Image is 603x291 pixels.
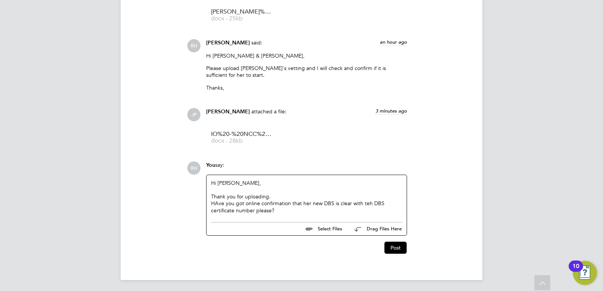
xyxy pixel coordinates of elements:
[206,161,407,175] div: say:
[206,65,407,78] p: Please upload [PERSON_NAME]'s vetting and I will check and confirm if it is sufficient for her to...
[211,193,402,200] div: Thank you for uploading.
[211,131,271,137] span: IO%20-%20NCC%20Form%20Ivy
[187,161,200,175] span: RH
[211,180,402,214] div: Hi [PERSON_NAME],
[206,52,407,59] p: Hi [PERSON_NAME] & [PERSON_NAME],
[251,108,286,115] span: attached a file:
[384,242,407,254] button: Post
[348,221,402,237] button: Drag Files Here
[206,162,215,168] span: You
[572,266,579,276] div: 10
[206,108,250,115] span: [PERSON_NAME]
[380,39,407,45] span: an hour ago
[211,9,271,21] a: [PERSON_NAME]%20Ivy%20HQ00241402 docx - 25kb
[187,39,200,52] span: RH
[251,39,262,46] span: said:
[211,131,271,144] a: IO%20-%20NCC%20Form%20Ivy docx - 28kb
[573,261,597,285] button: Open Resource Center, 10 new notifications
[211,138,271,144] span: docx - 28kb
[206,40,250,46] span: [PERSON_NAME]
[375,108,407,114] span: 3 minutes ago
[211,9,271,15] span: [PERSON_NAME]%20Ivy%20HQ00241402
[187,108,200,121] span: JP
[206,84,407,91] p: Thanks,
[211,16,271,21] span: docx - 25kb
[211,200,402,213] div: HAve you got online confirmation that her new DBS is clear with teh DBS certificate number please?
